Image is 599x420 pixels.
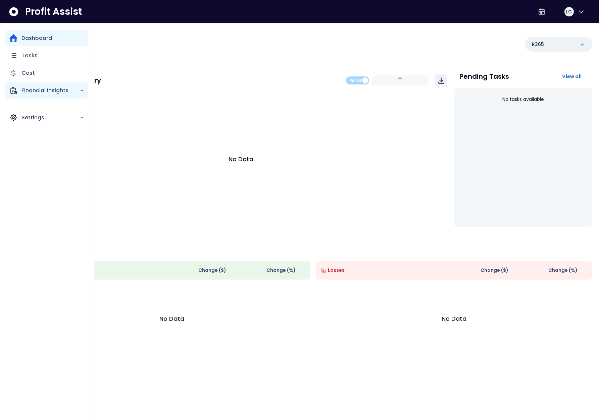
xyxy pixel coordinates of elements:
[21,114,80,122] p: Settings
[159,314,184,323] p: No Data
[532,41,544,48] p: R365
[435,74,447,86] button: Download
[21,69,35,77] p: Cost
[459,73,509,80] p: Pending Tasks
[21,34,52,42] p: Dashboard
[566,8,572,15] span: LC
[25,6,82,18] span: Profit Assist
[328,267,345,274] span: Losses
[481,267,508,274] span: Change ( $ )
[442,314,466,323] p: No Data
[548,267,578,274] span: Change (%)
[229,155,253,164] p: No Data
[21,52,38,60] p: Tasks
[21,86,80,95] p: Financial Insights
[557,70,587,82] button: View all
[459,91,587,108] div: No tasks available
[266,267,296,274] span: Change (%)
[34,246,592,253] p: Wins & Losses
[198,267,226,274] span: Change ( $ )
[562,73,582,80] span: View all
